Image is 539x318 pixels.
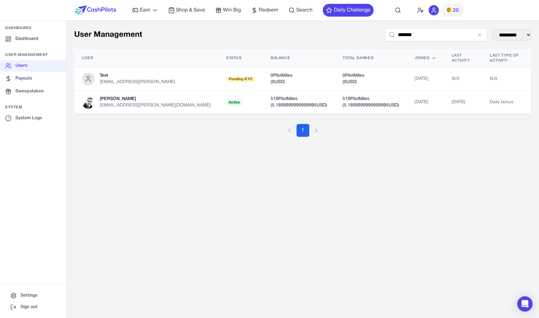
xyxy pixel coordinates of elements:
div: [EMAIL_ADDRESS][PERSON_NAME][DOMAIN_NAME] [100,102,211,109]
span: Redeem [259,6,278,14]
span: Earn [140,6,150,14]
span: Total Earned [343,56,374,61]
span: Search [296,6,313,14]
span: Balance [271,56,290,61]
button: Sign out [5,301,61,313]
button: Previous page [284,125,295,136]
a: Search [289,6,313,14]
span: Status [226,56,242,61]
img: PMs [447,7,452,12]
span: Joined [415,56,430,61]
td: 0 PilotMiles ( 0 USD) [263,67,335,91]
span: Last Activity [452,53,475,63]
div: [EMAIL_ADDRESS][PERSON_NAME] [100,79,175,85]
div: Open Intercom Messenger [517,296,533,312]
button: Daily Challenge [323,4,374,17]
span: Pending KYC [226,76,255,82]
span: Active [226,99,242,106]
button: Next page [311,125,322,136]
img: CashPilots Logo [75,5,116,15]
span: Shop & Save [176,6,205,14]
a: Win Big [215,6,241,14]
span: Last Type of Activity [490,53,524,63]
td: N/A [482,67,531,91]
button: PMs20 [441,4,464,17]
td: 519 PilotMiles ( 5.1899999999999995 USD) [263,91,335,114]
a: Shop & Save [168,6,205,14]
h1: User Management [74,30,142,40]
td: 519 PilotMiles ( 5.1899999999999995 USD) [335,91,407,114]
td: [DATE] [407,67,444,91]
td: [DATE] [444,91,482,114]
td: [DATE] [407,91,444,114]
button: 1 [297,124,309,137]
a: Settings [5,290,61,301]
div: Test [100,73,175,79]
a: Earn [132,6,158,14]
button: Focus search input [389,32,395,38]
td: 0 PilotMiles ( 0 USD) [335,67,407,91]
span: Win Big [223,6,241,14]
a: Redeem [251,6,278,14]
button: Clear search [477,32,483,38]
span: 20 [453,7,459,14]
span: User [82,56,93,61]
td: N/A [444,67,482,91]
div: [PERSON_NAME] [100,96,211,102]
td: Daily bonus [482,91,531,114]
